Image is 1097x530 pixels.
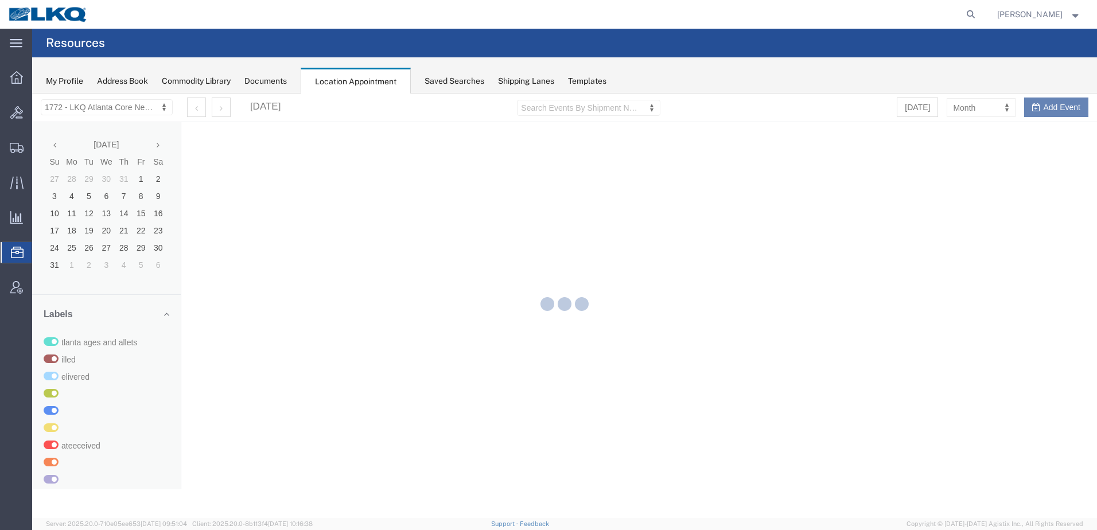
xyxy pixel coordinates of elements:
span: [DATE] 10:16:38 [268,520,313,527]
span: Client: 2025.20.0-8b113f4 [192,520,313,527]
button: [PERSON_NAME] [997,7,1082,21]
div: Location Appointment [301,68,411,94]
div: Address Book [97,75,148,87]
span: Brian Schmidt [997,8,1063,21]
div: Templates [568,75,606,87]
div: Saved Searches [425,75,484,87]
img: logo [8,6,88,23]
div: Shipping Lanes [498,75,554,87]
a: Support [491,520,520,527]
span: [DATE] 09:51:04 [141,520,187,527]
a: Feedback [520,520,549,527]
h4: Resources [46,29,105,57]
div: Documents [244,75,287,87]
div: Commodity Library [162,75,231,87]
div: My Profile [46,75,83,87]
span: Copyright © [DATE]-[DATE] Agistix Inc., All Rights Reserved [907,519,1083,529]
span: Server: 2025.20.0-710e05ee653 [46,520,187,527]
